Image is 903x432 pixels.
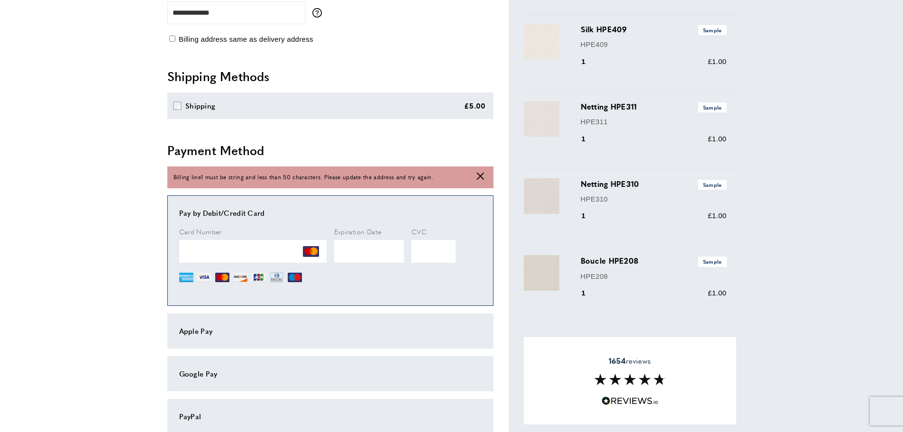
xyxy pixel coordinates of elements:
img: MI.png [288,270,302,285]
div: 1 [581,133,599,145]
div: Shipping [185,100,215,111]
h3: Netting HPE310 [581,178,727,190]
div: 1 [581,56,599,67]
img: Reviews.io 5 stars [602,396,658,405]
p: HPE310 [581,193,727,205]
img: JCB.png [251,270,265,285]
div: Google Pay [179,368,482,379]
iframe: Secure Credit Card Frame - Expiration Date [334,240,404,263]
span: Billing line1 must be string and less than 50 characters. Please update the address and try again. [173,173,433,182]
div: £5.00 [464,100,486,111]
img: AE.png [179,270,193,285]
img: DN.png [269,270,284,285]
h2: Shipping Methods [167,68,493,85]
iframe: Secure Credit Card Frame - Credit Card Number [179,240,327,263]
button: More information [312,8,327,18]
p: HPE311 [581,116,727,128]
img: MC.png [303,243,319,259]
div: 1 [581,287,599,299]
p: HPE208 [581,271,727,282]
span: Billing address same as delivery address [179,35,313,43]
img: Reviews section [594,374,666,385]
div: PayPal [179,411,482,422]
span: Sample [698,180,727,190]
span: £1.00 [708,211,726,220]
div: 1 [581,210,599,221]
img: Boucle HPE208 [524,255,559,291]
p: HPE409 [581,39,727,50]
h3: Boucle HPE208 [581,255,727,267]
span: CVC [411,227,427,236]
span: reviews [609,356,651,366]
img: Netting HPE310 [524,178,559,214]
span: £1.00 [708,289,726,297]
span: Expiration Date [334,227,382,236]
span: Sample [698,25,727,35]
span: Sample [698,102,727,112]
iframe: Secure Credit Card Frame - CVV [411,240,456,263]
img: Netting HPE311 [524,101,559,137]
span: Sample [698,257,727,267]
strong: 1654 [609,355,626,366]
img: Silk HPE409 [524,24,559,59]
span: Card Number [179,227,222,236]
h3: Netting HPE311 [581,101,727,112]
input: Billing address same as delivery address [169,36,175,42]
h2: Payment Method [167,142,493,159]
div: Apple Pay [179,325,482,337]
h3: Silk HPE409 [581,24,727,35]
img: DI.png [233,270,247,285]
div: Pay by Debit/Credit Card [179,207,482,219]
span: £1.00 [708,135,726,143]
img: MC.png [215,270,229,285]
span: £1.00 [708,57,726,65]
img: VI.png [197,270,211,285]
